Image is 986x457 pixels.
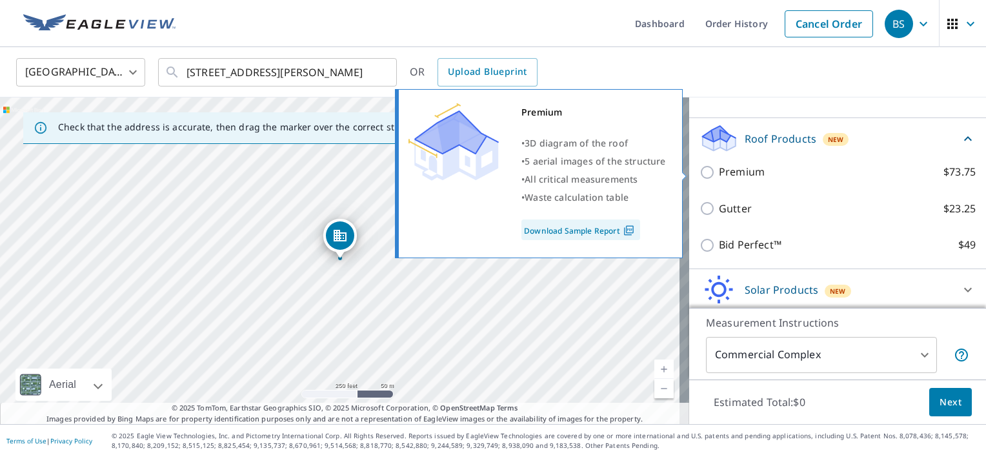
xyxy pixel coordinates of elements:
div: Aerial [15,369,112,401]
p: Bid Perfect™ [719,237,781,253]
div: • [521,188,666,207]
input: Search by address or latitude-longitude [186,54,370,90]
div: [GEOGRAPHIC_DATA] [16,54,145,90]
p: Premium [719,164,765,180]
span: 5 aerial images of the structure [525,155,665,167]
div: • [521,170,666,188]
a: Upload Blueprint [438,58,537,86]
div: BS [885,10,913,38]
a: Current Level 17, Zoom In [654,360,674,379]
span: Next [940,394,961,411]
a: Terms of Use [6,436,46,445]
span: New [828,134,844,145]
a: Current Level 17, Zoom Out [654,379,674,398]
p: Roof Products [745,131,816,147]
span: All critical measurements [525,173,638,185]
p: $49 [958,237,976,253]
span: Waste calculation table [525,191,629,203]
p: $73.75 [943,164,976,180]
div: Dropped pin, building 1, Commercial property, 7007 Wooster Pike Medina, OH 44256 [323,219,357,259]
div: • [521,152,666,170]
span: Upload Blueprint [448,64,527,80]
p: Measurement Instructions [706,315,969,330]
div: OR [410,58,538,86]
div: Roof ProductsNew [699,123,976,154]
a: Cancel Order [785,10,873,37]
p: Estimated Total: $0 [703,388,816,416]
div: Commercial Complex [706,337,937,373]
span: Each building may require a separate measurement report; if so, your account will be billed per r... [954,347,969,363]
p: Gutter [719,201,752,217]
a: Terms [497,403,518,412]
p: Check that the address is accurate, then drag the marker over the correct structure. [58,121,430,133]
span: New [830,286,846,296]
a: OpenStreetMap [440,403,494,412]
span: © 2025 TomTom, Earthstar Geographics SIO, © 2025 Microsoft Corporation, © [172,403,518,414]
img: EV Logo [23,14,176,34]
span: 3D diagram of the roof [525,137,628,149]
button: Next [929,388,972,417]
img: Premium [408,103,499,181]
a: Download Sample Report [521,219,640,240]
a: Privacy Policy [50,436,92,445]
p: | [6,437,92,445]
p: © 2025 Eagle View Technologies, Inc. and Pictometry International Corp. All Rights Reserved. Repo... [112,431,980,451]
p: Solar Products [745,282,818,298]
div: Solar ProductsNew [699,274,976,305]
div: Aerial [45,369,80,401]
div: • [521,134,666,152]
div: Premium [521,103,666,121]
p: $23.25 [943,201,976,217]
img: Pdf Icon [620,225,638,236]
